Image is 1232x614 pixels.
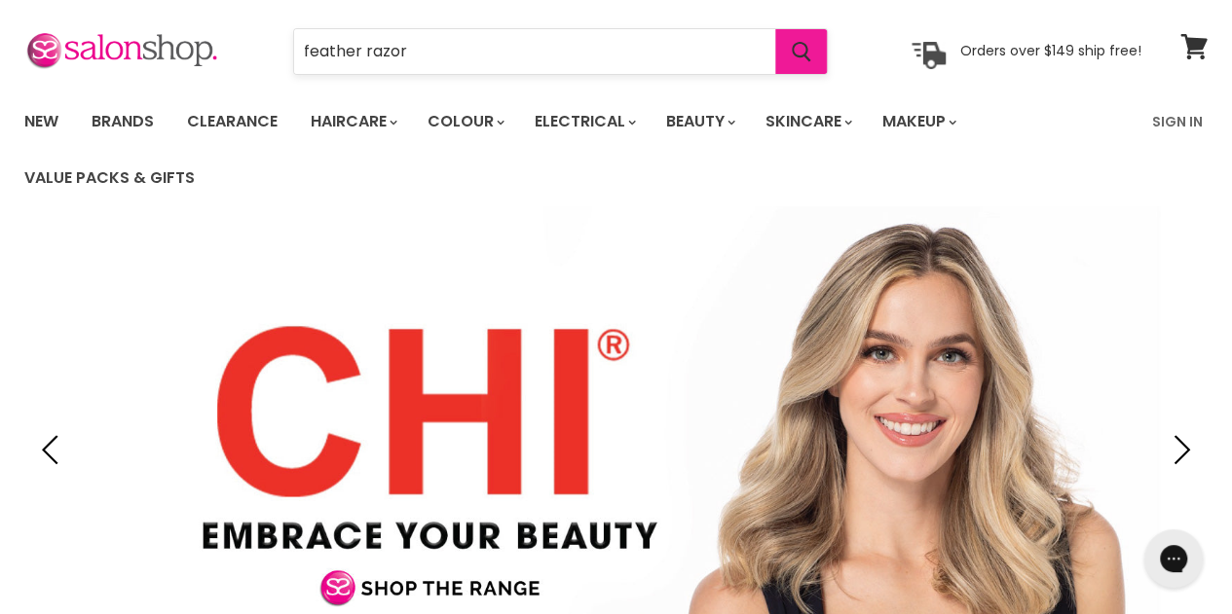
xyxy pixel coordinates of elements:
a: Beauty [652,101,747,142]
button: Previous [34,430,73,469]
form: Product [293,28,828,75]
a: Value Packs & Gifts [10,158,209,199]
a: Sign In [1140,101,1214,142]
iframe: Gorgias live chat messenger [1135,523,1213,595]
a: Makeup [868,101,968,142]
p: Orders over $149 ship free! [960,42,1141,59]
button: Next [1159,430,1198,469]
a: Clearance [172,101,292,142]
a: Electrical [520,101,648,142]
a: New [10,101,73,142]
input: Search [294,29,775,74]
ul: Main menu [10,93,1140,206]
a: Haircare [296,101,409,142]
a: Brands [77,101,168,142]
button: Search [775,29,827,74]
a: Skincare [751,101,864,142]
a: Colour [413,101,516,142]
